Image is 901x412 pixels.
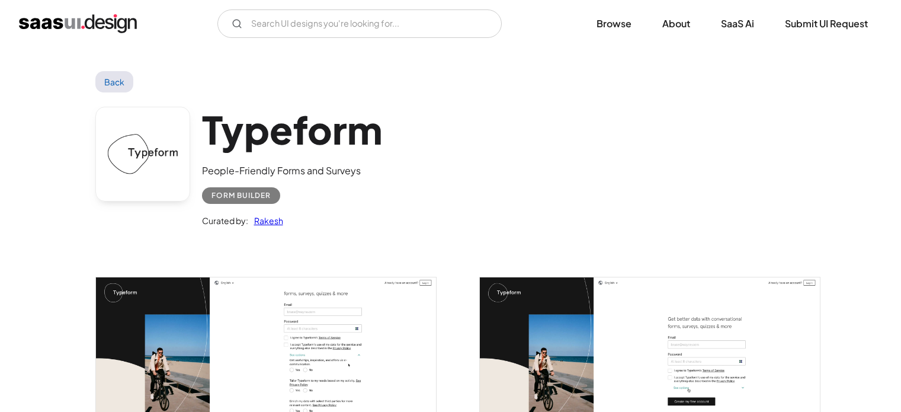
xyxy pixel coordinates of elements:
[19,14,137,33] a: home
[582,11,646,37] a: Browse
[707,11,768,37] a: SaaS Ai
[202,107,382,152] h1: Typeform
[211,189,271,203] div: Form Builder
[217,9,502,38] input: Search UI designs you're looking for...
[648,11,704,37] a: About
[95,71,134,92] a: Back
[248,213,283,228] a: Rakesh
[217,9,502,38] form: Email Form
[202,213,248,228] div: Curated by:
[202,164,382,178] div: People-Friendly Forms and Surveys
[771,11,882,37] a: Submit UI Request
